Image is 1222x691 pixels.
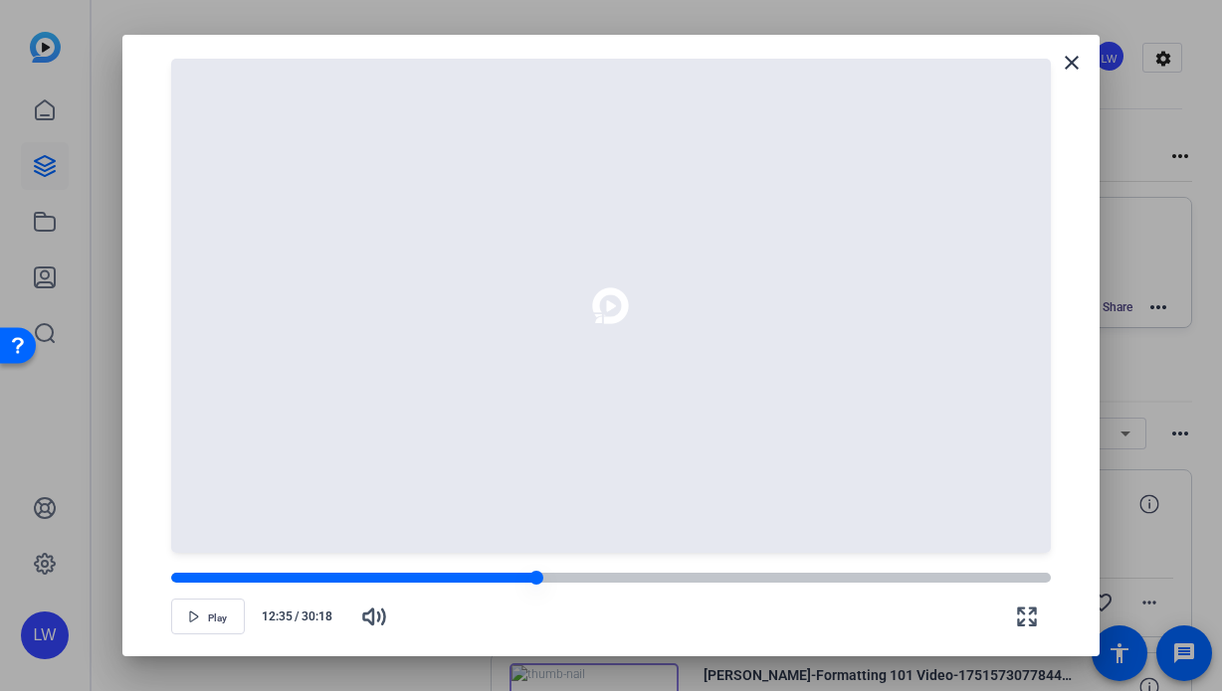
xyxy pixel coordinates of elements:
[1003,593,1051,640] button: Fullscreen
[1060,51,1084,75] mat-icon: close
[171,599,245,634] button: Play
[253,607,294,625] span: 12:35
[350,593,398,640] button: Mute
[302,607,342,625] span: 30:18
[253,607,342,625] div: /
[208,612,227,624] span: Play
